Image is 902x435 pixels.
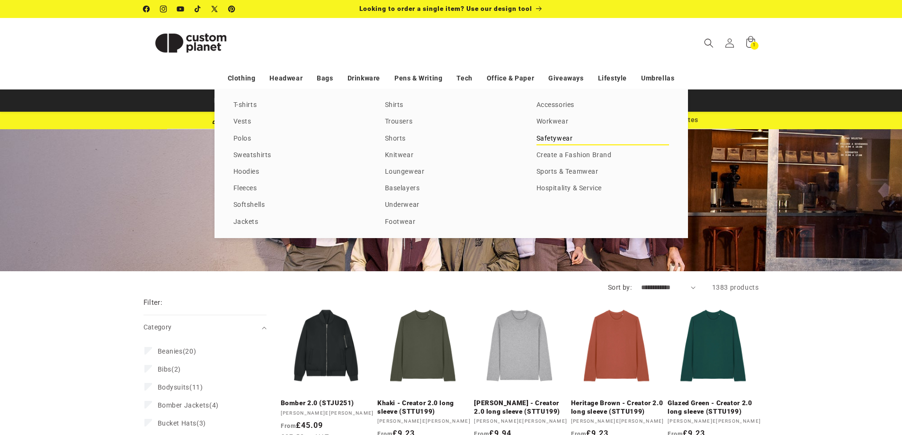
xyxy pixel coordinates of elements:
a: Hoodies [233,166,366,178]
a: Workwear [536,115,669,128]
summary: Category (0 selected) [143,315,267,339]
span: Bodysuits [158,383,189,391]
a: Trousers [385,115,518,128]
a: Heritage Brown - Creator 2.0 long sleeve (STTU199) [571,399,664,416]
a: Safetywear [536,133,669,145]
a: Bomber 2.0 (STJU251) [281,399,374,408]
a: Fleeces [233,182,366,195]
span: Bibs [158,365,171,373]
a: Accessories [536,99,669,112]
span: Category [143,323,172,331]
label: Sort by: [608,284,632,291]
a: Shirts [385,99,518,112]
a: Lifestyle [598,70,627,87]
a: Polos [233,133,366,145]
span: Beanies [158,347,183,355]
img: Custom Planet [143,22,238,64]
a: Clothing [228,70,256,87]
a: Bags [317,70,333,87]
a: Vests [233,115,366,128]
h2: Filter: [143,297,163,308]
a: Tech [456,70,472,87]
a: Shorts [385,133,518,145]
a: Knitwear [385,149,518,162]
a: Office & Paper [487,70,534,87]
span: 1 [753,42,756,50]
span: 1383 products [712,284,759,291]
span: (20) [158,347,196,355]
span: Bomber Jackets [158,401,209,409]
a: Create a Fashion Brand [536,149,669,162]
span: (11) [158,383,203,391]
a: Hospitality & Service [536,182,669,195]
a: Umbrellas [641,70,674,87]
span: (4) [158,401,219,409]
a: Pens & Writing [394,70,442,87]
summary: Search [698,33,719,53]
a: T-shirts [233,99,366,112]
a: Drinkware [348,70,380,87]
a: Loungewear [385,166,518,178]
a: Sports & Teamwear [536,166,669,178]
a: Giveaways [548,70,583,87]
a: Baselayers [385,182,518,195]
a: Khaki - Creator 2.0 long sleeve (STTU199) [377,399,471,416]
a: Headwear [269,70,303,87]
iframe: Chat Widget [744,333,902,435]
a: Jackets [233,216,366,229]
a: Softshells [233,199,366,212]
span: Bucket Hats [158,419,197,427]
a: Glazed Green - Creator 2.0 long sleeve (STTU199) [668,399,761,416]
span: (3) [158,419,206,427]
span: (2) [158,365,181,373]
a: [PERSON_NAME] - Creator 2.0 long sleeve (STTU199) [474,399,567,416]
a: Footwear [385,216,518,229]
a: Sweatshirts [233,149,366,162]
a: Custom Planet [140,18,241,68]
a: Underwear [385,199,518,212]
span: Looking to order a single item? Use our design tool [359,5,532,12]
